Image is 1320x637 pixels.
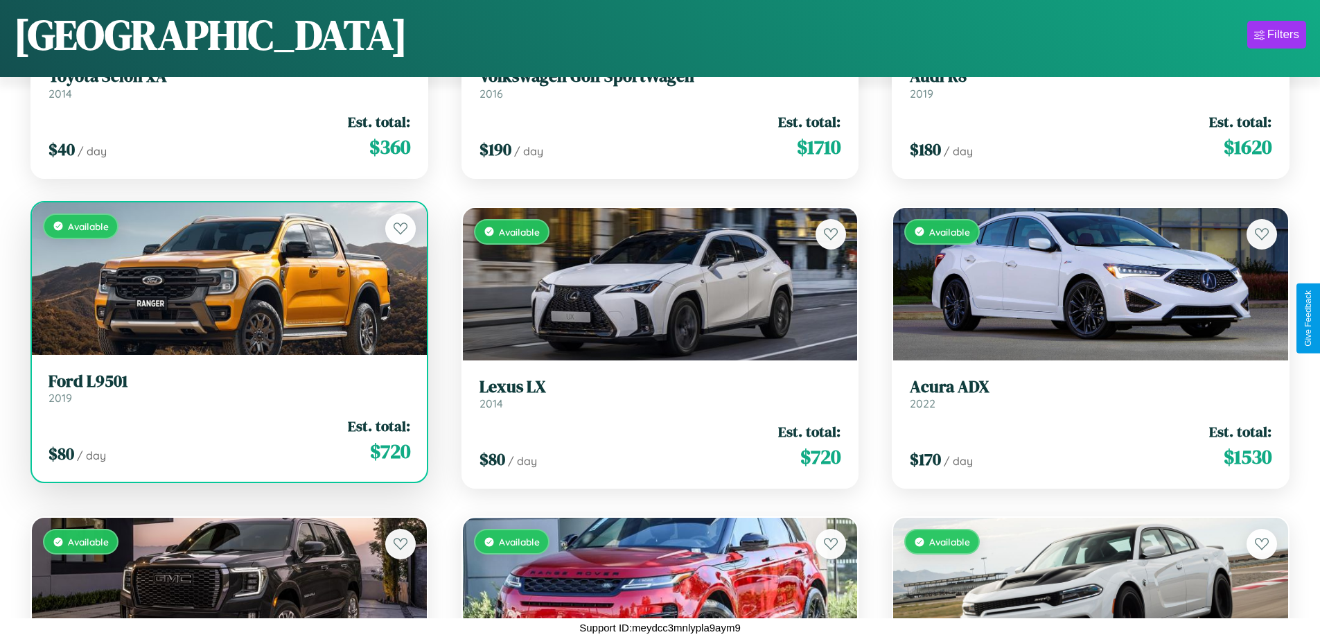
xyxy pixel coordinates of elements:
button: Filters [1247,21,1306,49]
span: Available [68,536,109,548]
span: Est. total: [1209,112,1271,132]
span: Est. total: [778,421,841,442]
span: Est. total: [348,416,410,436]
span: $ 180 [910,138,941,161]
h3: Toyota Scion xA [49,67,410,87]
span: / day [77,448,106,462]
span: Available [499,226,540,238]
span: 2019 [910,87,933,101]
span: Est. total: [348,112,410,132]
h3: Audi R8 [910,67,1271,87]
a: Ford L95012019 [49,372,410,405]
span: $ 1620 [1224,133,1271,161]
h3: Acura ADX [910,377,1271,397]
h3: Lexus LX [479,377,841,397]
span: / day [514,144,543,158]
span: $ 190 [479,138,511,161]
span: Est. total: [778,112,841,132]
h1: [GEOGRAPHIC_DATA] [14,6,407,63]
span: 2019 [49,391,72,405]
span: $ 720 [800,443,841,471]
span: Available [929,226,970,238]
span: $ 40 [49,138,75,161]
span: / day [944,454,973,468]
h3: Ford L9501 [49,372,410,392]
span: $ 1710 [797,133,841,161]
div: Filters [1267,28,1299,42]
span: 2022 [910,396,935,410]
a: Acura ADX2022 [910,377,1271,411]
p: Support ID: meydcc3mnlypla9aym9 [579,618,741,637]
span: Available [68,220,109,232]
span: / day [78,144,107,158]
a: Toyota Scion xA2014 [49,67,410,101]
span: $ 360 [369,133,410,161]
span: $ 1530 [1224,443,1271,471]
span: $ 170 [910,448,941,471]
span: $ 80 [479,448,505,471]
span: Available [499,536,540,548]
span: Available [929,536,970,548]
span: 2014 [49,87,72,101]
h3: Volkswagen Golf SportWagen [479,67,841,87]
div: Give Feedback [1303,290,1313,347]
span: $ 80 [49,442,74,465]
a: Volkswagen Golf SportWagen2016 [479,67,841,101]
span: / day [508,454,537,468]
a: Audi R82019 [910,67,1271,101]
span: / day [944,144,973,158]
span: 2014 [479,396,503,410]
a: Lexus LX2014 [479,377,841,411]
span: $ 720 [370,437,410,465]
span: Est. total: [1209,421,1271,442]
span: 2016 [479,87,503,101]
